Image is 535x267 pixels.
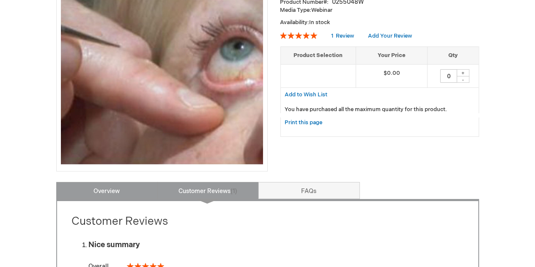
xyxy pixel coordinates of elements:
strong: Customer Reviews [72,215,168,228]
a: Overview [56,182,158,199]
th: Qty [428,47,479,65]
span: In stock [310,19,330,26]
p: Webinar [280,6,479,14]
div: 100% [280,32,318,39]
a: Print this page [285,117,323,128]
p: You have purchased all the maximum quantity for this product. [285,106,475,114]
a: Add to Wish List [285,91,328,98]
p: Availability: [280,19,479,27]
span: Review [336,33,354,39]
div: + [457,69,469,76]
a: 1 Review [332,33,356,39]
div: - [457,76,469,83]
td: $0.00 [356,64,428,87]
strong: Media Type: [280,7,312,14]
input: Qty [440,69,457,83]
a: Customer Reviews1 [157,182,259,199]
th: Product Selection [281,47,356,65]
a: FAQs [258,182,360,199]
span: 1 [332,33,334,39]
div: Nice summary [89,241,464,249]
th: Your Price [356,47,428,65]
a: Add Your Review [368,33,412,39]
span: 1 [230,188,237,195]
